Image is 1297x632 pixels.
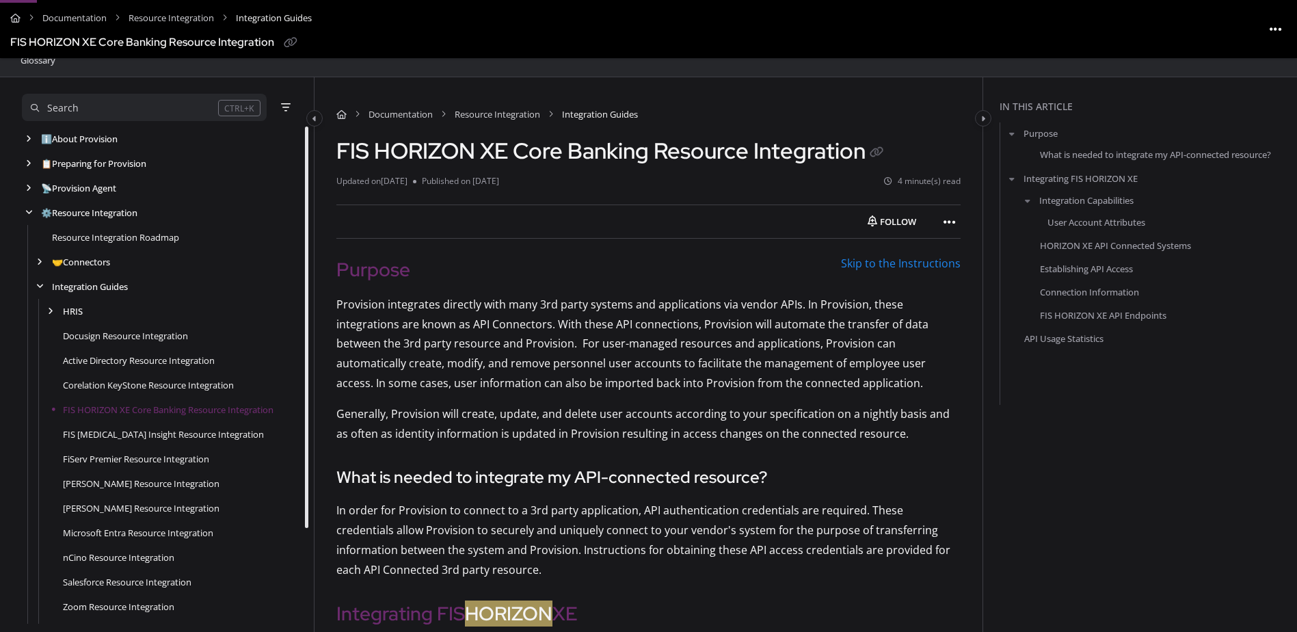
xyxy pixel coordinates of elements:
a: Documentation [369,107,433,121]
a: Home [336,107,347,121]
li: Updated on [DATE] [336,175,413,188]
a: Docusign Resource Integration [63,329,188,343]
a: FIS IBS Insight Resource Integration [63,427,264,441]
a: Jack Henry SilverLake Resource Integration [63,477,219,490]
span: ⚙️ [41,207,52,219]
a: Resource Integration [41,206,137,220]
a: Skip to the Instructions [841,256,961,271]
mark: HORIZON [465,601,552,627]
a: FIS HORIZON XE API Endpoints [1040,308,1166,322]
a: Integration Capabilities [1039,194,1134,207]
button: arrow [1006,171,1018,186]
button: Article more options [939,211,961,233]
div: Search [47,101,79,116]
button: Search [22,94,267,121]
a: nCino Resource Integration [63,551,174,564]
p: Generally, Provision will create, update, and delete user accounts according to your specificatio... [336,404,961,444]
p: Provision integrates directly with many 3rd party systems and applications via vendor APIs. In Pr... [336,295,961,393]
button: Article more options [1265,18,1287,40]
a: Microsoft Entra Resource Integration [63,526,213,540]
a: Salesforce Resource Integration [63,575,191,589]
div: arrow [22,133,36,146]
h3: What is needed to integrate my API-connected resource? [336,465,961,490]
div: arrow [22,182,36,195]
button: Category toggle [306,110,323,127]
button: arrow [1021,193,1034,208]
button: Follow [856,211,928,233]
a: What is needed to integrate my API-connected resource? [1040,148,1271,161]
a: Resource Integration [455,107,540,121]
a: Jack Henry Symitar Resource Integration [63,501,219,515]
a: FiServ Premier Resource Integration [63,452,209,466]
span: 📋 [41,157,52,170]
h2: Purpose [336,255,961,284]
a: About Provision [41,132,118,146]
a: Documentation [42,8,107,28]
a: HRIS [63,304,83,318]
div: FIS HORIZON XE Core Banking Resource Integration [10,33,274,53]
a: Resource Integration [129,8,214,28]
button: Filter [278,99,294,116]
h2: Integrating FIS XE [336,599,961,628]
div: In this article [1000,99,1292,114]
a: HORIZON XE API Connected Systems [1040,238,1191,252]
li: 4 minute(s) read [884,175,961,188]
span: 📡 [41,182,52,194]
h1: FIS HORIZON XE Core Banking Resource Integration [336,137,887,164]
a: Connectors [52,255,110,269]
a: Corelation KeyStone Resource Integration [63,378,234,392]
li: Published on [DATE] [413,175,499,188]
a: Glossary [19,52,57,68]
button: Category toggle [975,110,991,127]
div: arrow [22,207,36,220]
div: CTRL+K [218,100,260,116]
span: Integration Guides [236,8,312,28]
a: Zoom Resource Integration [63,600,174,614]
a: User Account Attributes [1047,215,1145,228]
p: In order for Provision to connect to a 3rd party application, API authentication credentials are ... [336,501,961,579]
a: API Usage Statistics [1024,332,1104,345]
a: Establishing API Access [1040,262,1133,276]
span: ℹ️ [41,133,52,145]
a: Active Directory Resource Integration [63,354,215,367]
a: Provision Agent [41,181,116,195]
div: arrow [33,280,46,293]
a: Home [10,8,21,28]
button: Copy link of [280,32,302,54]
div: arrow [22,157,36,170]
a: Integrating FIS HORIZON XE [1024,172,1138,185]
a: Resource Integration Roadmap [52,231,179,244]
span: 🤝 [52,256,63,268]
div: arrow [33,256,46,269]
a: Purpose [1024,127,1058,140]
a: Connection Information [1040,285,1139,299]
button: arrow [1006,126,1018,141]
div: arrow [44,305,57,318]
button: Copy link of FIS HORIZON XE Core Banking Resource Integration [866,142,887,164]
span: Integration Guides [562,107,638,121]
a: Integration Guides [52,280,128,293]
a: FIS HORIZON XE Core Banking Resource Integration [63,403,273,417]
a: Preparing for Provision [41,157,146,170]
